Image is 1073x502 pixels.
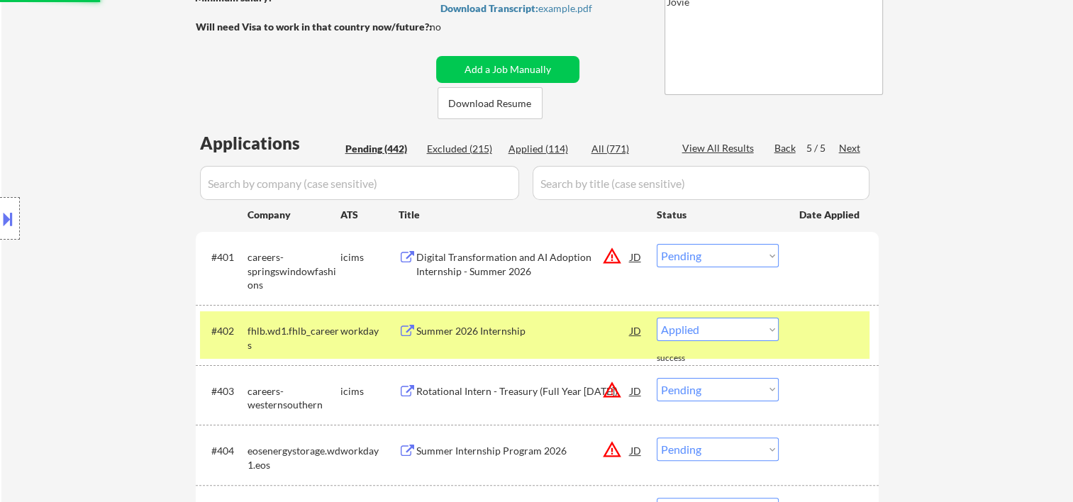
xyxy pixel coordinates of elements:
[248,324,340,352] div: fhlb.wd1.fhlb_careers
[438,87,543,119] button: Download Resume
[340,384,399,398] div: icims
[682,141,758,155] div: View All Results
[416,444,630,458] div: Summer Internship Program 2026
[774,141,797,155] div: Back
[657,352,713,364] div: success
[602,380,622,400] button: warning_amber
[436,56,579,83] button: Add a Job Manually
[806,141,839,155] div: 5 / 5
[629,318,643,343] div: JD
[602,246,622,266] button: warning_amber
[440,4,638,13] div: example.pdf
[211,444,236,458] div: #404
[211,384,236,398] div: #403
[799,208,862,222] div: Date Applied
[416,324,630,338] div: Summer 2026 Internship
[248,250,340,292] div: careers-springswindowfashions
[839,141,862,155] div: Next
[340,250,399,264] div: icims
[248,208,340,222] div: Company
[200,135,340,152] div: Applications
[629,244,643,269] div: JD
[629,437,643,463] div: JD
[430,20,470,34] div: no
[200,166,519,200] input: Search by company (case sensitive)
[345,142,416,156] div: Pending (442)
[399,208,643,222] div: Title
[340,208,399,222] div: ATS
[427,142,498,156] div: Excluded (215)
[533,166,869,200] input: Search by title (case sensitive)
[340,324,399,338] div: workday
[248,384,340,412] div: careers-westernsouthern
[248,444,340,472] div: eosenergystorage.wd1.eos
[629,378,643,403] div: JD
[196,21,432,33] strong: Will need Visa to work in that country now/future?:
[602,440,622,459] button: warning_amber
[440,2,538,14] strong: Download Transcript:
[508,142,579,156] div: Applied (114)
[416,384,630,398] div: Rotational Intern - Treasury (Full Year [DATE])
[440,3,638,17] a: Download Transcript:example.pdf
[591,142,662,156] div: All (771)
[416,250,630,278] div: Digital Transformation and AI Adoption Internship - Summer 2026
[340,444,399,458] div: workday
[657,201,779,227] div: Status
